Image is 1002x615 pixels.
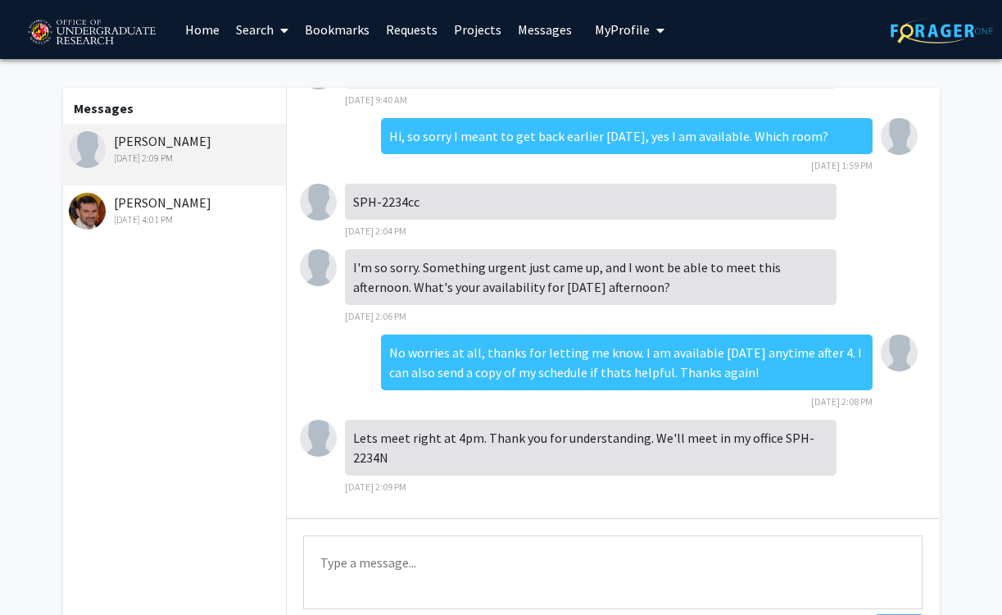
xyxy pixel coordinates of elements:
[228,1,297,58] a: Search
[345,184,837,220] div: SPH-2234cc
[345,93,407,106] span: [DATE] 9:40 AM
[381,118,873,154] div: Hi, so sorry I meant to get back earlier [DATE], yes I am available. Which room?
[595,21,650,38] span: My Profile
[177,1,228,58] a: Home
[381,335,873,390] div: No worries at all, thanks for letting me know. I am available [DATE] anytime after 4. I can also ...
[300,249,337,286] img: Isabel Sierra
[69,131,283,166] div: [PERSON_NAME]
[300,184,337,221] img: Isabel Sierra
[510,1,580,58] a: Messages
[345,310,406,322] span: [DATE] 2:06 PM
[811,159,873,171] span: [DATE] 1:59 PM
[881,118,918,155] img: Anusha Sastry
[345,249,837,305] div: I'm so sorry. Something urgent just came up, and I wont be able to meet this afternoon. What's yo...
[446,1,510,58] a: Projects
[303,535,923,609] textarea: Message
[69,151,283,166] div: [DATE] 2:09 PM
[74,100,134,116] b: Messages
[69,212,283,227] div: [DATE] 4:01 PM
[881,335,918,371] img: Anusha Sastry
[378,1,446,58] a: Requests
[891,18,993,43] img: ForagerOne Logo
[69,193,106,230] img: Jeremy Purcell
[811,395,873,408] span: [DATE] 2:08 PM
[22,12,161,53] img: University of Maryland Logo
[345,225,406,237] span: [DATE] 2:04 PM
[300,420,337,457] img: Isabel Sierra
[69,193,283,227] div: [PERSON_NAME]
[345,420,837,476] div: Lets meet right at 4pm. Thank you for understanding. We'll meet in my office SPH-2234N
[69,131,106,168] img: Isabel Sierra
[297,1,378,58] a: Bookmarks
[345,481,406,493] span: [DATE] 2:09 PM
